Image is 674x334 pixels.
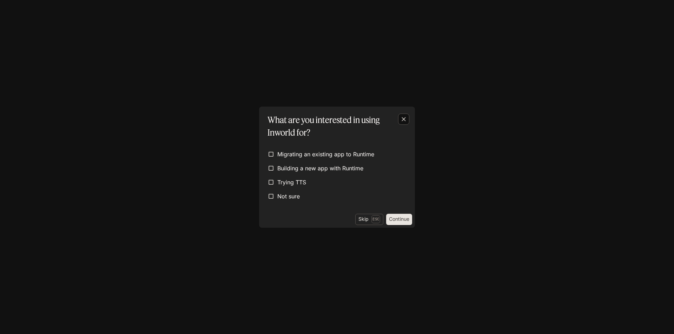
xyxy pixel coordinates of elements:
span: Building a new app with Runtime [277,164,363,172]
button: SkipEsc [355,214,383,225]
p: Esc [371,215,380,223]
span: Trying TTS [277,178,306,186]
p: What are you interested in using Inworld for? [267,114,404,139]
button: Continue [386,214,412,225]
span: Not sure [277,192,300,200]
span: Migrating an existing app to Runtime [277,150,374,158]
